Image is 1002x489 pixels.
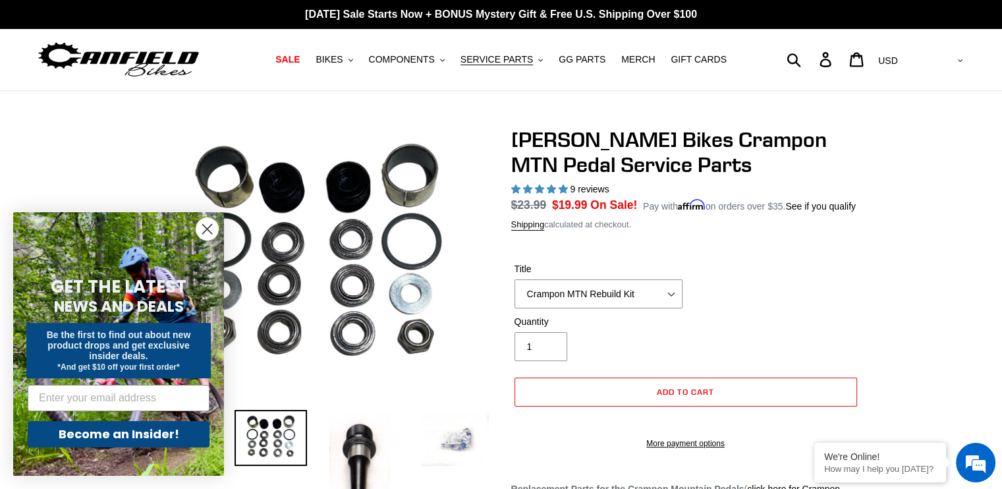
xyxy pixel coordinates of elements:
[515,378,857,407] button: Add to cart
[28,421,209,447] button: Become an Insider!
[511,127,860,178] h1: [PERSON_NAME] Bikes Crampon MTN Pedal Service Parts
[511,198,547,212] s: $23.99
[419,410,491,469] img: Load image into Gallery viewer, Canfield Bikes Crampon MTN Pedal Service Parts
[678,199,706,210] span: Affirm
[824,464,936,474] p: How may I help you today?
[309,51,359,69] button: BIKES
[515,438,857,449] a: More payment options
[362,51,451,69] button: COMPONENTS
[515,315,682,329] label: Quantity
[671,54,727,65] span: GIFT CARDS
[621,54,655,65] span: MERCH
[36,39,201,80] img: Canfield Bikes
[552,198,588,212] span: $19.99
[47,330,191,361] span: Be the first to find out about new product drops and get exclusive insider deals.
[570,184,609,194] span: 9 reviews
[511,219,545,231] a: Shipping
[460,54,533,65] span: SERVICE PARTS
[369,54,435,65] span: COMPONENTS
[51,275,186,299] span: GET THE LATEST
[559,54,605,65] span: GG PARTS
[615,51,661,69] a: MERCH
[590,196,637,214] span: On Sale!
[643,196,856,214] p: Pay with on orders over $35.
[785,201,856,212] a: See if you qualify - Learn more about Affirm Financing (opens in modal)
[657,387,714,397] span: Add to cart
[511,184,571,194] span: 5.00 stars
[511,218,860,231] div: calculated at checkout.
[54,296,184,317] span: NEWS AND DEALS
[196,217,219,241] button: Close dialog
[824,451,936,462] div: We're Online!
[57,362,179,372] span: *And get $10 off your first order*
[794,45,827,74] input: Search
[515,262,682,276] label: Title
[275,54,300,65] span: SALE
[664,51,733,69] a: GIFT CARDS
[235,410,307,466] img: Load image into Gallery viewer, Canfield Bikes Crampon Mountain Rebuild Kit
[269,51,306,69] a: SALE
[316,54,343,65] span: BIKES
[552,51,612,69] a: GG PARTS
[454,51,549,69] button: SERVICE PARTS
[28,385,209,411] input: Enter your email address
